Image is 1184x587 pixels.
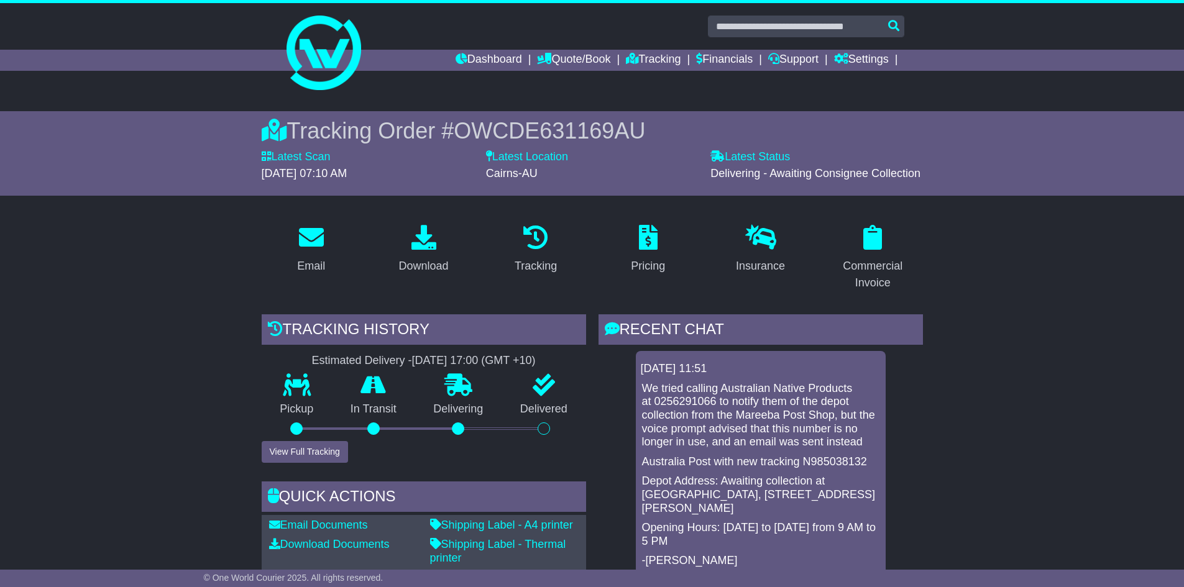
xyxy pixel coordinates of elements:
div: Email [297,258,325,275]
p: Australia Post with new tracking N985038132 [642,455,879,469]
span: © One World Courier 2025. All rights reserved. [204,573,383,583]
a: Download Documents [269,538,390,550]
div: [DATE] 17:00 (GMT +10) [412,354,536,368]
p: In Transit [332,403,415,416]
a: Support [768,50,819,71]
div: Commercial Invoice [831,258,915,291]
p: Pickup [262,403,333,416]
div: Tracking Order # [262,117,923,144]
a: Financials [696,50,753,71]
p: Depot Address: Awaiting collection at [GEOGRAPHIC_DATA], [STREET_ADDRESS][PERSON_NAME] [642,475,879,515]
div: Download [398,258,448,275]
a: Tracking [626,50,681,71]
div: Tracking history [262,314,586,348]
a: Dashboard [456,50,522,71]
a: Settings [834,50,889,71]
button: View Full Tracking [262,441,348,463]
a: Commercial Invoice [823,221,923,296]
p: Delivering [415,403,502,416]
div: Insurance [736,258,785,275]
span: Cairns-AU [486,167,538,180]
a: Pricing [623,221,673,279]
p: Opening Hours: [DATE] to [DATE] from 9 AM to 5 PM [642,521,879,548]
span: Delivering - Awaiting Consignee Collection [710,167,920,180]
label: Latest Location [486,150,568,164]
span: OWCDE631169AU [454,118,645,143]
a: Email [289,221,333,279]
div: RECENT CHAT [599,314,923,348]
div: Pricing [631,258,665,275]
a: Tracking [507,221,565,279]
p: We tried calling Australian Native Products at 0256291066 to notify them of the depot collection ... [642,382,879,449]
a: Shipping Label - A4 printer [430,519,573,531]
a: Download [390,221,456,279]
p: Delivered [502,403,586,416]
a: Quote/Book [537,50,610,71]
span: [DATE] 07:10 AM [262,167,347,180]
p: -[PERSON_NAME] [642,554,879,568]
a: Shipping Label - Thermal printer [430,538,566,564]
div: Tracking [515,258,557,275]
a: Insurance [728,221,793,279]
label: Latest Scan [262,150,331,164]
div: Estimated Delivery - [262,354,586,368]
a: Email Documents [269,519,368,531]
div: Quick Actions [262,481,586,515]
div: [DATE] 11:51 [641,362,881,376]
label: Latest Status [710,150,790,164]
